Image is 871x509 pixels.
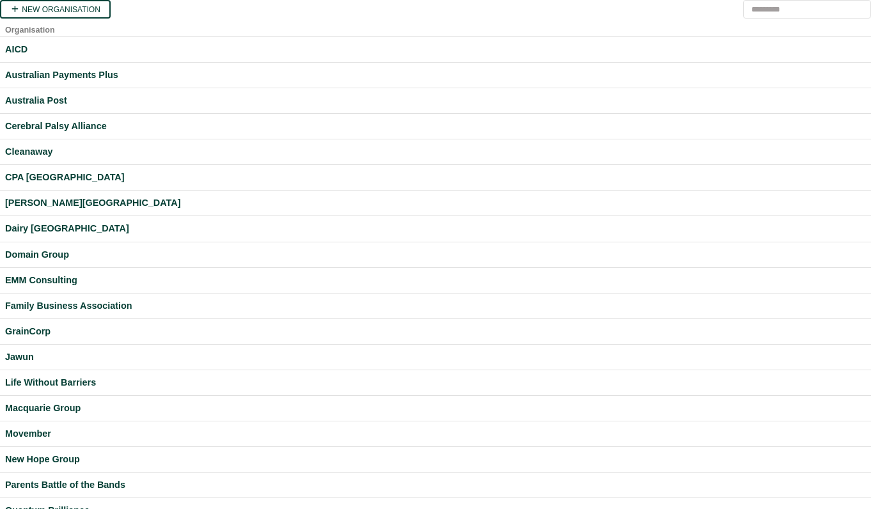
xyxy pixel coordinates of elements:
a: Life Without Barriers [5,375,866,390]
a: Domain Group [5,247,866,262]
a: Cleanaway [5,145,866,159]
a: Parents Battle of the Bands [5,478,866,492]
a: Cerebral Palsy Alliance [5,119,866,134]
a: Family Business Association [5,299,866,313]
a: [PERSON_NAME][GEOGRAPHIC_DATA] [5,196,866,210]
a: Dairy [GEOGRAPHIC_DATA] [5,221,866,236]
a: Australian Payments Plus [5,68,866,82]
a: GrainCorp [5,324,866,339]
a: AICD [5,42,866,57]
a: New Hope Group [5,452,866,467]
a: Movember [5,427,866,441]
a: EMM Consulting [5,273,866,288]
a: Macquarie Group [5,401,866,416]
a: CPA [GEOGRAPHIC_DATA] [5,170,866,185]
a: Australia Post [5,93,866,108]
a: Jawun [5,350,866,364]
